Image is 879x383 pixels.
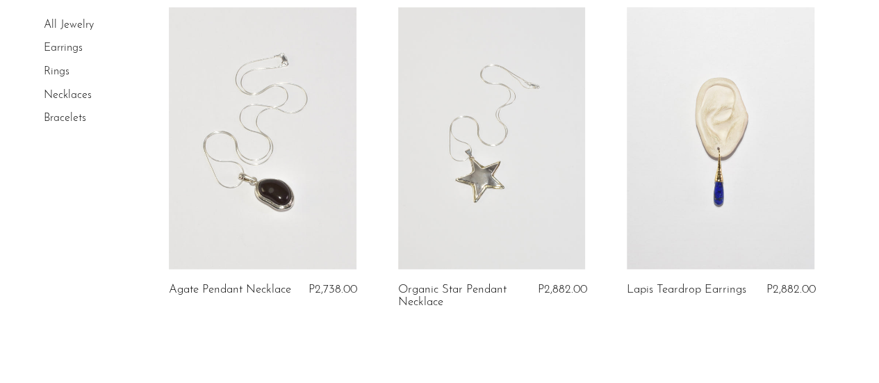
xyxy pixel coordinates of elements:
[627,283,746,295] a: Lapis Teardrop Earrings
[44,43,83,54] a: Earrings
[44,19,94,31] a: All Jewelry
[44,90,92,101] a: Necklaces
[169,283,291,295] a: Agate Pendant Necklace
[44,113,86,124] a: Bracelets
[398,283,521,309] a: Organic Star Pendant Necklace
[537,283,586,295] span: P2,882.00
[44,66,69,77] a: Rings
[309,283,357,295] span: P2,738.00
[766,283,816,295] span: P2,882.00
